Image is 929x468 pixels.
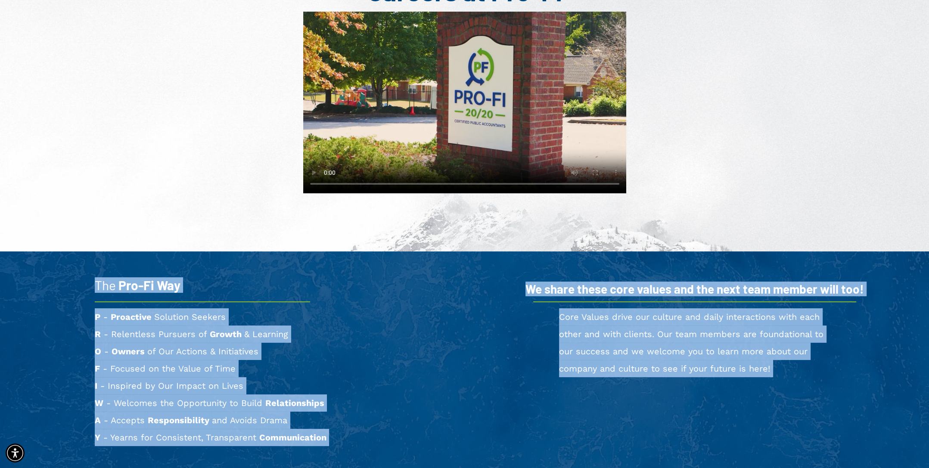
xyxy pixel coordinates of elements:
[147,346,258,356] span: of Our Actions & Initiatives
[559,312,823,374] span: Core Values drive our culture and daily interactions with each other and with clients. Our team m...
[104,415,145,425] span: - Accepts
[259,432,326,443] span: Communication
[525,282,864,296] span: We share these core values and the next team member will too!
[106,398,262,408] span: - Welcomes the Opportunity to Build
[104,329,207,339] span: - Relentless Pursuers of
[95,312,100,322] span: P
[95,398,103,408] span: W
[95,363,100,374] span: F
[103,312,108,322] span: -
[103,363,236,374] span: - Focused on the Value of Time
[112,346,145,356] span: Owners
[95,329,101,339] span: R
[100,381,243,391] span: - Inspired by Our Impact on Lives
[104,346,109,356] span: -
[6,443,25,462] div: Accessibility Menu
[95,381,97,391] span: I
[95,415,101,425] span: A
[111,312,152,322] span: Proactive
[265,398,324,408] span: Relationships
[244,329,288,339] span: & Learning
[212,415,287,425] span: and Avoids Drama
[95,432,100,443] span: Y
[148,415,209,425] span: Responsibility
[118,277,180,293] span: Pro-Fi Way
[103,432,256,443] span: - Yearns for Consistent, Transparent
[95,346,101,356] span: O
[210,329,242,339] span: Growth
[154,312,226,322] span: Solution Seekers
[95,277,116,293] span: The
